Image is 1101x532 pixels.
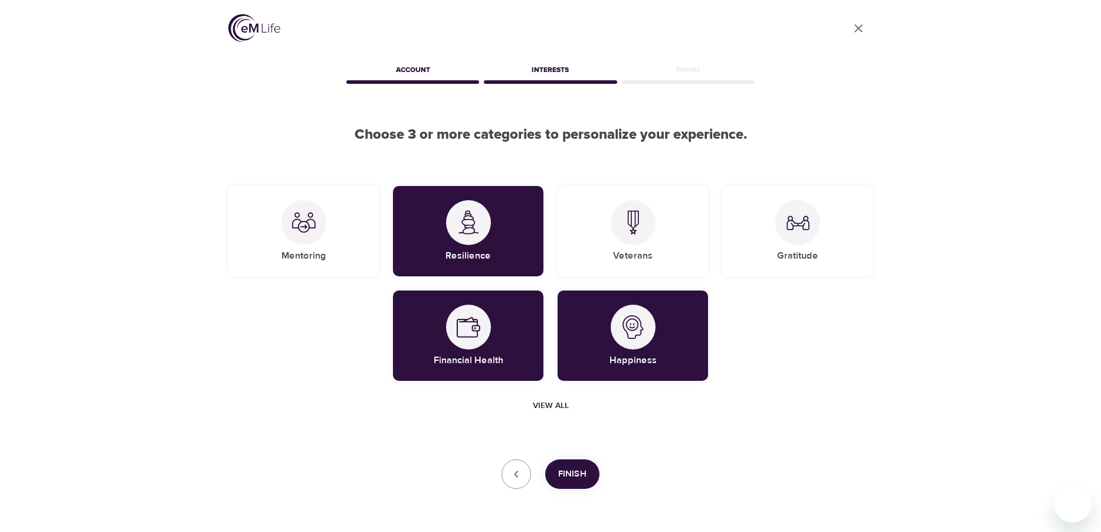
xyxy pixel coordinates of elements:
[613,250,653,262] h5: Veterans
[228,126,873,143] h2: Choose 3 or more categories to personalize your experience.
[844,14,873,43] a: close
[722,186,873,276] div: GratitudeGratitude
[558,186,708,276] div: VeteransVeterans
[777,250,818,262] h5: Gratitude
[434,354,503,367] h5: Financial Health
[786,211,810,234] img: Gratitude
[457,210,480,234] img: Resilience
[292,211,316,234] img: Mentoring
[558,466,586,482] span: Finish
[457,315,480,339] img: Financial Health
[545,459,599,489] button: Finish
[393,186,543,276] div: ResilienceResilience
[1054,485,1092,523] iframe: Button to launch messaging window
[228,186,379,276] div: MentoringMentoring
[281,250,326,262] h5: Mentoring
[393,291,543,381] div: Financial HealthFinancial Health
[610,354,657,367] h5: Happiness
[533,399,569,413] span: View all
[445,250,491,262] h5: Resilience
[528,395,574,417] button: View all
[228,14,280,42] img: logo
[621,315,645,339] img: Happiness
[558,291,708,381] div: HappinessHappiness
[621,210,645,234] img: Veterans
